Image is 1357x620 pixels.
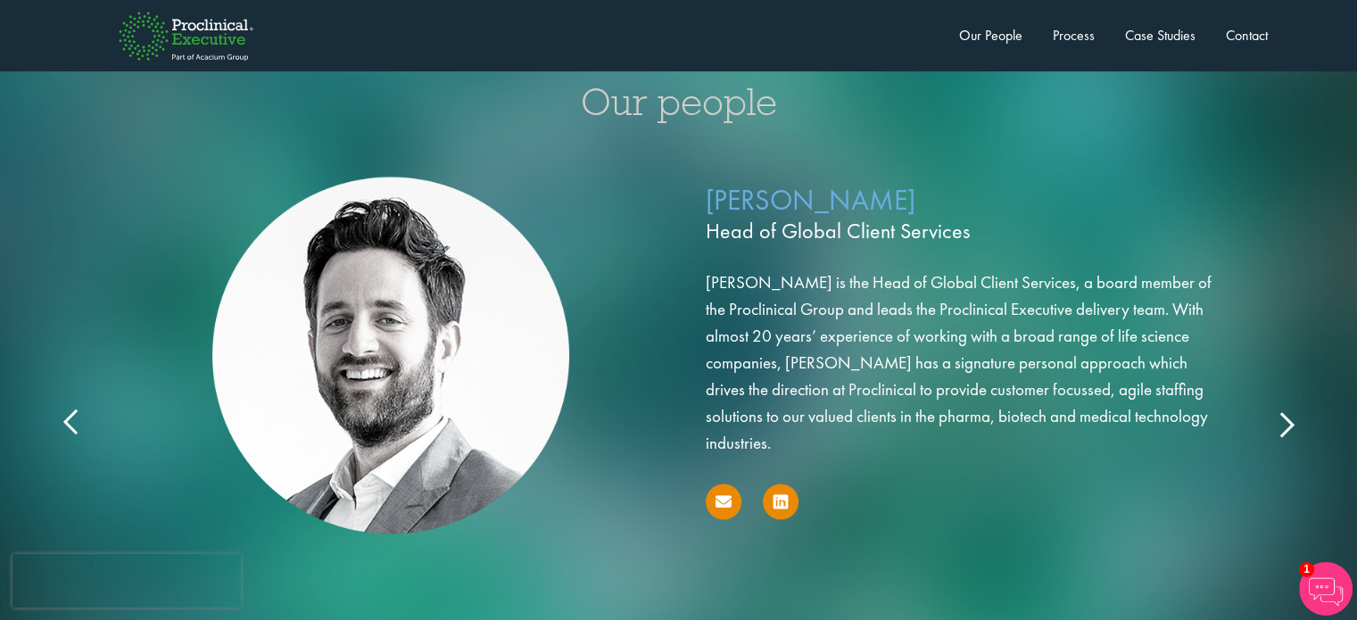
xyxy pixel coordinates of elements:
[1299,562,1314,577] span: 1
[1053,26,1095,45] a: Process
[706,180,1228,252] p: [PERSON_NAME]
[706,216,1228,246] span: Head of Global Client Services
[706,269,1228,457] p: [PERSON_NAME] is the Head of Global Client Services, a board member of the Proclinical Group and ...
[12,554,241,608] iframe: reCAPTCHA
[1226,26,1268,45] a: Contact
[959,26,1022,45] a: Our People
[1299,562,1353,616] img: Chatbot
[212,177,569,533] img: Neil WInn
[1125,26,1196,45] a: Case Studies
